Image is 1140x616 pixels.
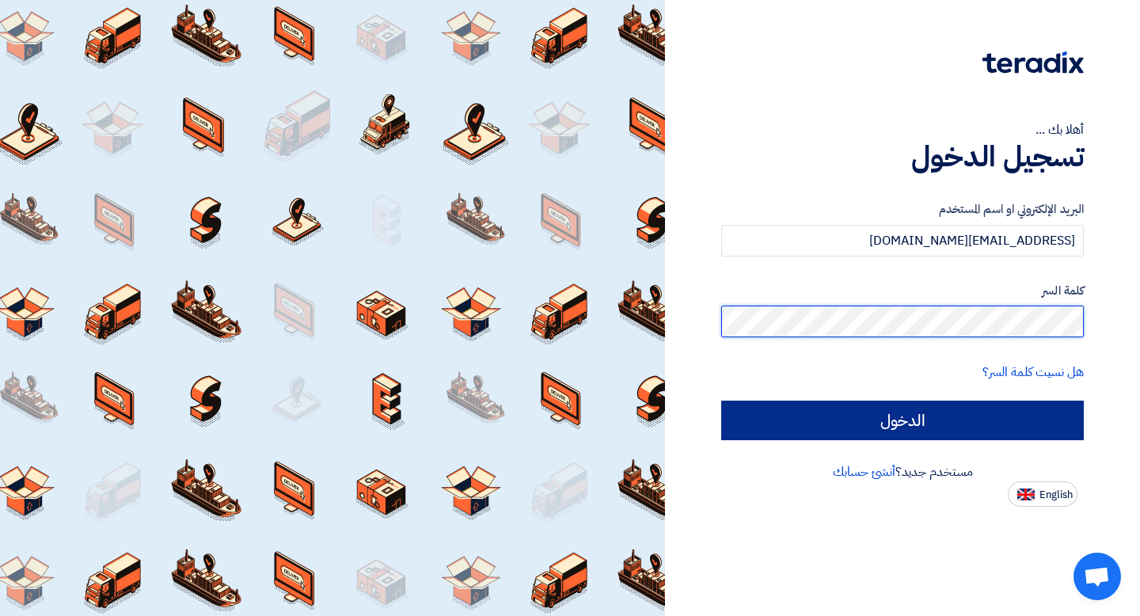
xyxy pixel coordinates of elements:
div: Open chat [1073,553,1121,600]
label: كلمة السر [721,282,1084,300]
input: أدخل بريد العمل الإلكتروني او اسم المستخدم الخاص بك ... [721,225,1084,257]
a: هل نسيت كلمة السر؟ [982,363,1084,382]
span: English [1039,489,1073,500]
a: أنشئ حسابك [833,462,895,481]
h1: تسجيل الدخول [721,139,1084,174]
div: مستخدم جديد؟ [721,462,1084,481]
div: أهلا بك ... [721,120,1084,139]
button: English [1008,481,1077,507]
img: en-US.png [1017,489,1035,500]
input: الدخول [721,401,1084,440]
img: Teradix logo [982,51,1084,74]
label: البريد الإلكتروني او اسم المستخدم [721,200,1084,219]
